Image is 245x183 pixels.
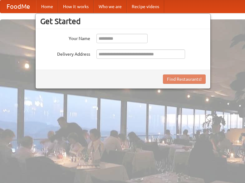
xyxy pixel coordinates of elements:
[127,0,164,13] a: Recipe videos
[40,34,90,42] label: Your Name
[58,0,94,13] a: How it works
[163,74,206,84] button: Find Restaurants!
[0,0,36,13] a: FoodMe
[40,49,90,57] label: Delivery Address
[40,17,206,26] h3: Get Started
[36,0,58,13] a: Home
[94,0,127,13] a: Who we are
